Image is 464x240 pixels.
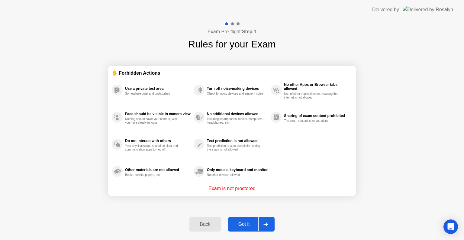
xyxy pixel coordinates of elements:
div: Do not interact with others [125,139,191,143]
div: Only mouse, keyboard and monitor [207,168,268,172]
div: Somewhere quiet and undisturbed [125,92,182,96]
b: Step 1 [242,29,256,34]
div: No additional devices allowed [207,112,268,116]
p: Exam is not proctored [208,185,256,192]
div: Sharing of exam content prohibited [284,114,349,118]
div: ✋ Forbidden Actions [112,70,352,76]
div: Use a private test area [125,86,191,91]
div: Text prediction is not allowed [207,139,268,143]
div: Delivered by [372,6,399,13]
div: Other materials are not allowed [125,168,191,172]
button: Got it [228,217,275,232]
img: Delivered by Rosalyn [403,6,453,13]
button: Back [189,217,221,232]
h4: Exam Pre-flight: [208,28,256,35]
div: Use of other applications or browsing the internet is not allowed [284,92,341,99]
div: Open Intercom Messenger [443,219,458,234]
div: Nothing should cover your camera, with your face clearly in focus [125,117,182,125]
div: Books, scripts, papers, etc [125,173,182,177]
div: Including smartphones, tablets, computers, headphones, etc. [207,117,264,125]
div: The exam content is for you alone [284,119,341,123]
div: No other devices allowed [207,173,264,177]
div: Text prediction or auto-completion during the exam is not allowed [207,144,264,151]
div: Check for noisy devices and ambient noise [207,92,264,96]
div: Face should be visible in camera view [125,112,191,116]
div: Back [191,222,219,227]
div: Got it [230,222,258,227]
div: Your physical space should be clear and communication apps turned off [125,144,182,151]
h1: Rules for your Exam [188,37,276,51]
div: No other Apps or Browser tabs allowed [284,83,349,91]
div: Turn off noise-making devices [207,86,268,91]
